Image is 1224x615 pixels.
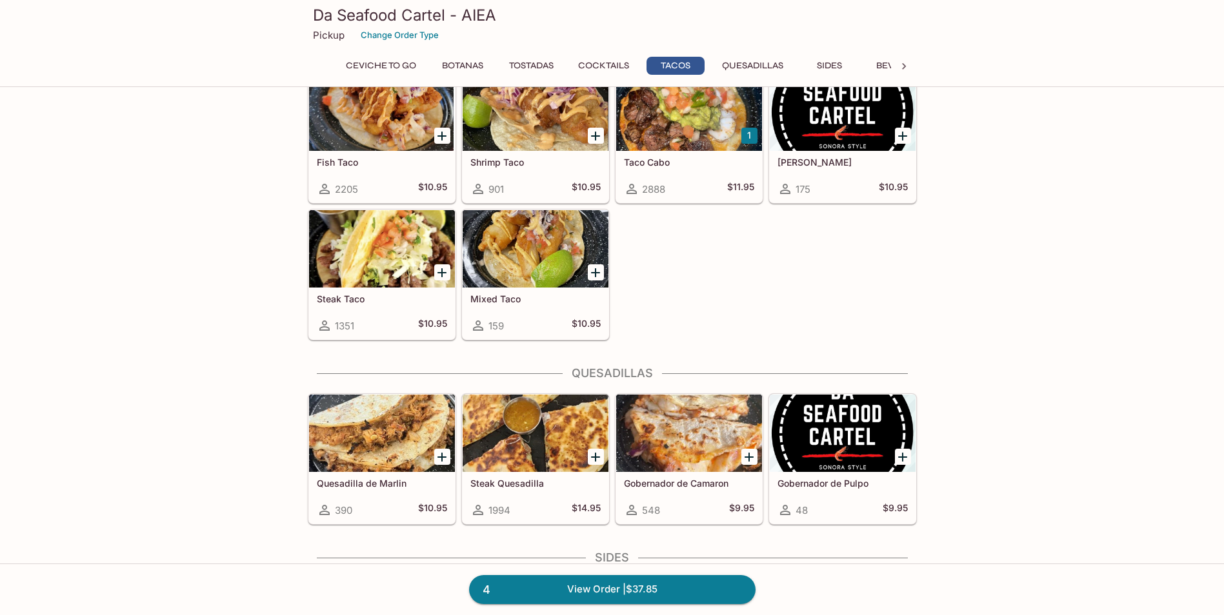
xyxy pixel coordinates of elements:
[616,395,762,472] div: Gobernador de Camaron
[741,128,757,144] button: Add Taco Cabo
[741,449,757,465] button: Add Gobernador de Camaron
[616,394,763,524] a: Gobernador de Camaron548$9.95
[879,181,908,197] h5: $10.95
[418,318,447,333] h5: $10.95
[869,57,937,75] button: Beverages
[571,57,636,75] button: Cocktails
[335,320,354,332] span: 1351
[642,504,660,516] span: 548
[770,73,916,151] div: Taco Chando
[313,5,912,25] h3: Da Seafood Cartel - AIEA
[434,264,450,280] button: Add Steak Taco
[770,395,916,472] div: Gobernador de Pulpo
[418,181,447,197] h5: $10.95
[488,183,504,195] span: 901
[572,502,601,518] h5: $14.95
[778,157,908,168] h5: [PERSON_NAME]
[475,581,498,599] span: 4
[308,366,917,380] h4: Quesadillas
[624,157,754,168] h5: Taco Cabo
[470,293,601,304] h5: Mixed Taco
[715,57,790,75] button: Quesadillas
[463,73,608,151] div: Shrimp Taco
[317,157,447,168] h5: Fish Taco
[308,394,456,524] a: Quesadilla de Marlin390$10.95
[308,73,456,203] a: Fish Taco2205$10.95
[309,73,455,151] div: Fish Taco
[588,449,604,465] button: Add Steak Quesadilla
[462,394,609,524] a: Steak Quesadilla1994$14.95
[642,183,665,195] span: 2888
[488,504,510,516] span: 1994
[796,183,810,195] span: 175
[463,210,608,288] div: Mixed Taco
[309,395,455,472] div: Quesadilla de Marlin
[317,293,447,304] h5: Steak Taco
[434,57,492,75] button: Botanas
[895,449,911,465] button: Add Gobernador de Pulpo
[769,73,916,203] a: [PERSON_NAME]175$10.95
[335,504,352,516] span: 390
[355,25,445,45] button: Change Order Type
[778,478,908,489] h5: Gobernador de Pulpo
[883,502,908,518] h5: $9.95
[488,320,504,332] span: 159
[647,57,705,75] button: Tacos
[895,128,911,144] button: Add Taco Chando
[308,210,456,340] a: Steak Taco1351$10.95
[588,128,604,144] button: Add Shrimp Taco
[470,478,601,489] h5: Steak Quesadilla
[616,73,763,203] a: Taco Cabo2888$11.95
[616,73,762,151] div: Taco Cabo
[462,73,609,203] a: Shrimp Taco901$10.95
[624,478,754,489] h5: Gobernador de Camaron
[572,181,601,197] h5: $10.95
[418,502,447,518] h5: $10.95
[572,318,601,333] h5: $10.95
[335,183,358,195] span: 2205
[727,181,754,197] h5: $11.95
[309,210,455,288] div: Steak Taco
[308,551,917,565] h4: Sides
[769,394,916,524] a: Gobernador de Pulpo48$9.95
[729,502,754,518] h5: $9.95
[796,504,808,516] span: 48
[463,395,608,472] div: Steak Quesadilla
[434,449,450,465] button: Add Quesadilla de Marlin
[339,57,423,75] button: Ceviche To Go
[434,128,450,144] button: Add Fish Taco
[469,575,756,603] a: 4View Order |$37.85
[470,157,601,168] h5: Shrimp Taco
[317,478,447,489] h5: Quesadilla de Marlin
[801,57,859,75] button: Sides
[502,57,561,75] button: Tostadas
[313,29,345,41] p: Pickup
[462,210,609,340] a: Mixed Taco159$10.95
[588,264,604,280] button: Add Mixed Taco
